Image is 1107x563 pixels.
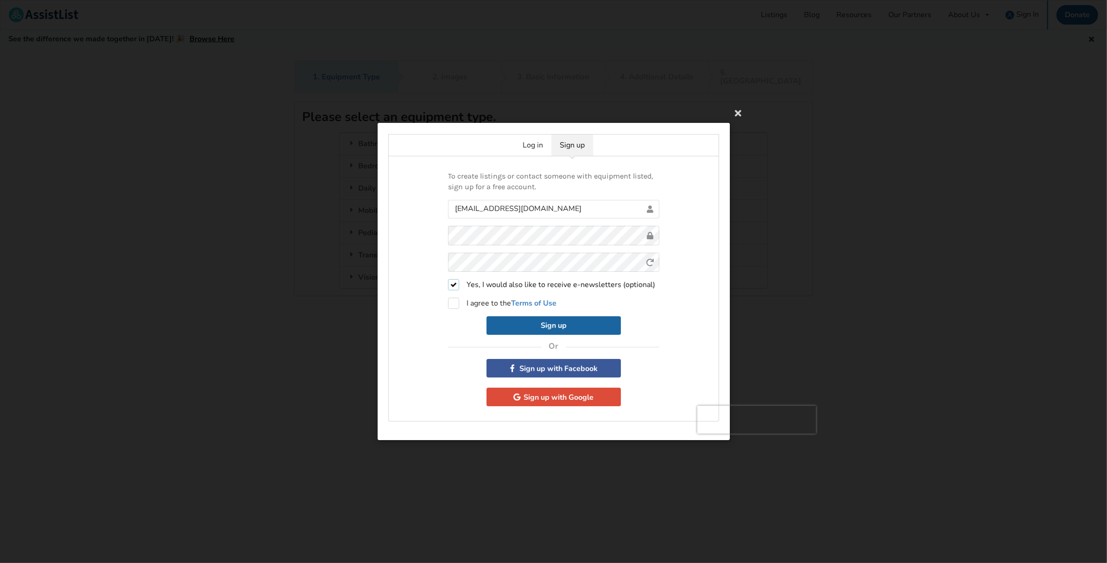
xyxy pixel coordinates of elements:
a: Sign up [551,134,593,156]
a: Log in [514,134,551,156]
a: Terms of Use [511,298,557,308]
label: Yes, I would also like to receive e-newsletters (optional) [448,279,655,290]
button: Sign up [487,316,621,335]
button: Sign up with Facebook [487,359,621,377]
iframe: reCAPTCHA [697,406,816,434]
h4: Or [549,341,559,352]
input: Email address [448,199,659,218]
button: Sign up with Google [487,388,621,406]
label: I agree to the [448,298,557,309]
p: To create listings or contact someone with equipment listed, sign up for a free account. [448,171,659,192]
